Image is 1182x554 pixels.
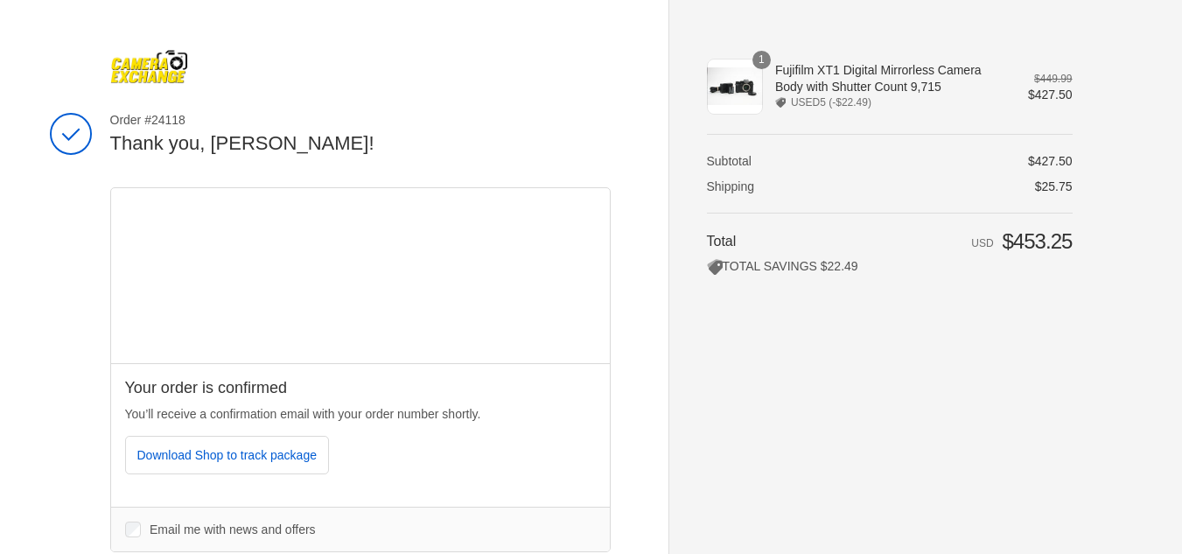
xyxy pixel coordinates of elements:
[137,448,317,462] span: Download Shop to track package
[707,259,817,273] span: TOTAL SAVINGS
[1034,73,1072,85] del: $449.99
[1002,229,1072,253] span: $453.25
[150,522,316,536] span: Email me with news and offers
[110,49,189,84] img: Camera Exchange
[707,179,755,193] span: Shipping
[125,378,596,398] h2: Your order is confirmed
[707,153,912,169] th: Subtotal
[971,237,993,249] span: USD
[125,436,329,474] button: Download Shop to track package
[752,51,771,69] span: 1
[775,62,1004,94] span: Fujifilm XT1 Digital Mirrorless Camera Body with Shutter Count 9,715
[1028,154,1073,168] span: $427.50
[125,405,596,424] p: You’ll receive a confirmation email with your order number shortly.
[821,259,858,273] span: $22.49
[110,112,611,128] span: Order #24118
[791,95,871,110] span: USED5 (-$22.49)
[1028,88,1073,102] span: $427.50
[707,234,737,249] span: Total
[1035,179,1073,193] span: $25.75
[110,131,611,157] h2: Thank you, [PERSON_NAME]!
[111,188,611,363] iframe: Google map displaying pin point of shipping address: Fort Collins, Colorado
